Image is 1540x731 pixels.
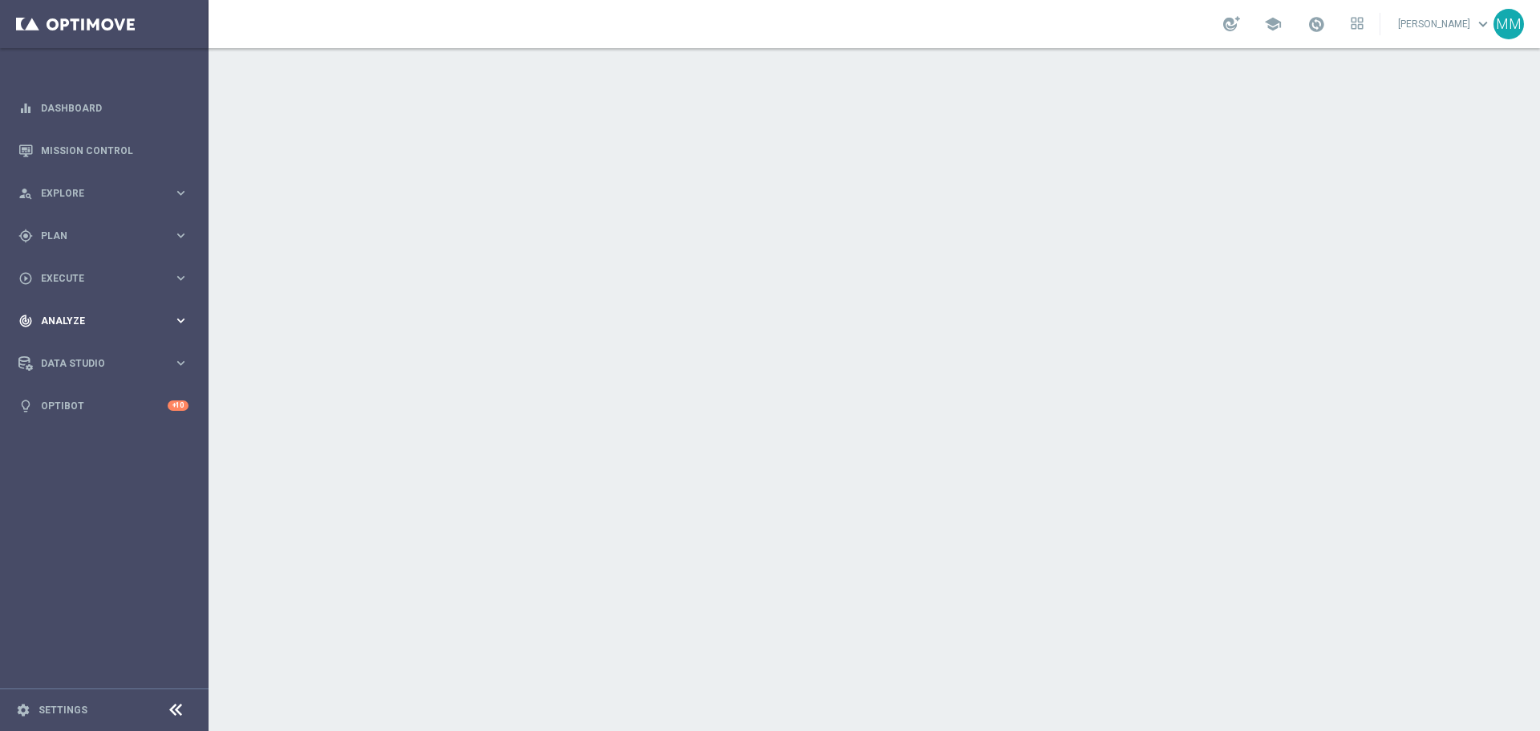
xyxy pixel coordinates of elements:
div: Explore [18,186,173,201]
span: Plan [41,231,173,241]
a: Settings [38,705,87,715]
a: Mission Control [41,129,188,172]
i: person_search [18,186,33,201]
i: gps_fixed [18,229,33,243]
div: Analyze [18,314,173,328]
button: track_changes Analyze keyboard_arrow_right [18,315,189,327]
a: [PERSON_NAME]keyboard_arrow_down [1396,12,1493,36]
span: keyboard_arrow_down [1474,15,1492,33]
button: lightbulb Optibot +10 [18,400,189,412]
i: equalizer [18,101,33,116]
div: Mission Control [18,129,188,172]
button: gps_fixed Plan keyboard_arrow_right [18,229,189,242]
div: Plan [18,229,173,243]
span: Execute [41,274,173,283]
div: Data Studio [18,356,173,371]
button: Data Studio keyboard_arrow_right [18,357,189,370]
span: school [1264,15,1282,33]
button: person_search Explore keyboard_arrow_right [18,187,189,200]
i: keyboard_arrow_right [173,185,188,201]
div: Dashboard [18,87,188,129]
i: keyboard_arrow_right [173,313,188,328]
div: Execute [18,271,173,286]
i: keyboard_arrow_right [173,270,188,286]
span: Explore [41,189,173,198]
i: track_changes [18,314,33,328]
i: keyboard_arrow_right [173,355,188,371]
i: settings [16,703,30,717]
i: keyboard_arrow_right [173,228,188,243]
button: equalizer Dashboard [18,102,189,115]
div: MM [1493,9,1524,39]
span: Data Studio [41,359,173,368]
div: +10 [168,400,188,411]
i: play_circle_outline [18,271,33,286]
button: Mission Control [18,144,189,157]
a: Dashboard [41,87,188,129]
span: Analyze [41,316,173,326]
i: lightbulb [18,399,33,413]
div: Optibot [18,384,188,427]
button: play_circle_outline Execute keyboard_arrow_right [18,272,189,285]
a: Optibot [41,384,168,427]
